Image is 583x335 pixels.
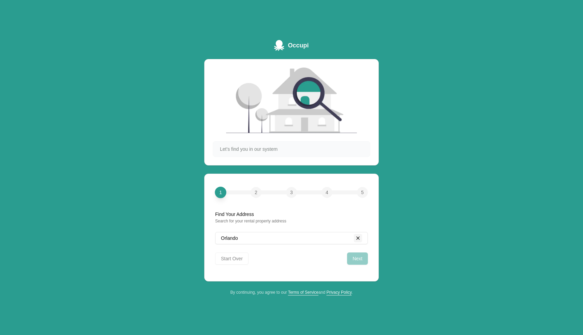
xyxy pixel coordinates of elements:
[221,235,238,242] span: Orlando
[226,68,357,133] img: House searching illustration
[361,189,364,196] span: 5
[326,290,352,295] a: Privacy Policy
[215,211,368,218] div: Find Your Address
[326,189,328,196] span: 4
[204,290,379,295] div: By continuing, you agree to our and .
[220,146,278,152] span: Let's find you in our system
[219,189,222,196] span: 1
[255,189,257,196] span: 2
[274,40,309,51] a: Occupi
[288,290,318,295] a: Terms of Service
[215,218,368,224] div: Search for your rental property address
[288,41,309,50] span: Occupi
[290,189,293,196] span: 3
